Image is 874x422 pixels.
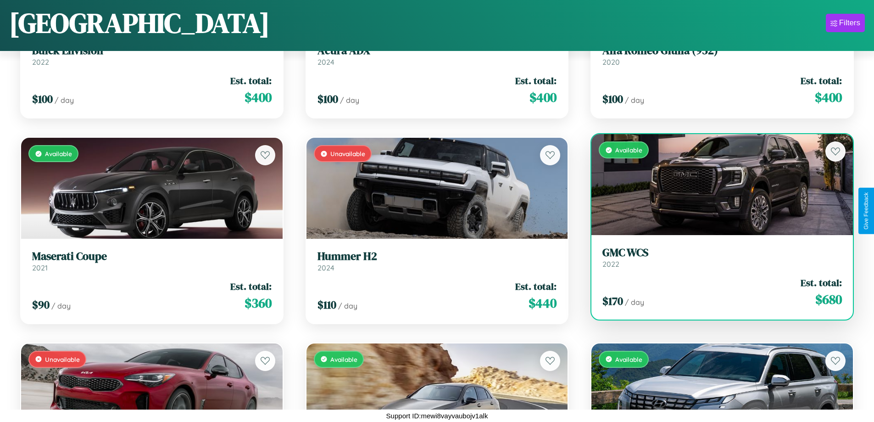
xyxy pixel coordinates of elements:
[602,91,623,107] span: $ 100
[55,96,74,105] span: / day
[230,280,272,293] span: Est. total:
[317,250,557,263] h3: Hummer H2
[529,294,557,312] span: $ 440
[317,44,557,67] a: Acura ADX2024
[602,293,623,309] span: $ 170
[32,91,53,107] span: $ 100
[245,88,272,107] span: $ 400
[32,57,49,67] span: 2022
[317,91,338,107] span: $ 100
[863,192,869,230] div: Give Feedback
[45,150,72,158] span: Available
[330,150,365,158] span: Unavailable
[32,250,272,272] a: Maserati Coupe2021
[32,250,272,263] h3: Maserati Coupe
[801,74,842,87] span: Est. total:
[515,74,557,87] span: Est. total:
[51,301,71,310] span: / day
[32,263,48,272] span: 2021
[9,4,270,42] h1: [GEOGRAPHIC_DATA]
[839,18,860,28] div: Filters
[317,250,557,272] a: Hummer H22024
[330,355,357,363] span: Available
[602,246,842,269] a: GMC WCS2022
[615,355,642,363] span: Available
[602,44,842,67] a: Alfa Romeo Giulia (952)2020
[317,263,334,272] span: 2024
[602,57,620,67] span: 2020
[340,96,359,105] span: / day
[602,44,842,57] h3: Alfa Romeo Giulia (952)
[386,410,488,422] p: Support ID: mewi8vayvaubojv1alk
[625,298,644,307] span: / day
[317,44,557,57] h3: Acura ADX
[602,259,619,269] span: 2022
[529,88,557,107] span: $ 400
[815,88,842,107] span: $ 400
[32,44,272,57] h3: Buick Envision
[317,57,334,67] span: 2024
[338,301,357,310] span: / day
[602,246,842,259] h3: GMC WCS
[515,280,557,293] span: Est. total:
[826,14,865,32] button: Filters
[801,276,842,289] span: Est. total:
[45,355,80,363] span: Unavailable
[625,96,644,105] span: / day
[615,146,642,154] span: Available
[230,74,272,87] span: Est. total:
[32,297,50,312] span: $ 90
[317,297,336,312] span: $ 110
[32,44,272,67] a: Buick Envision2022
[245,294,272,312] span: $ 360
[815,290,842,309] span: $ 680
